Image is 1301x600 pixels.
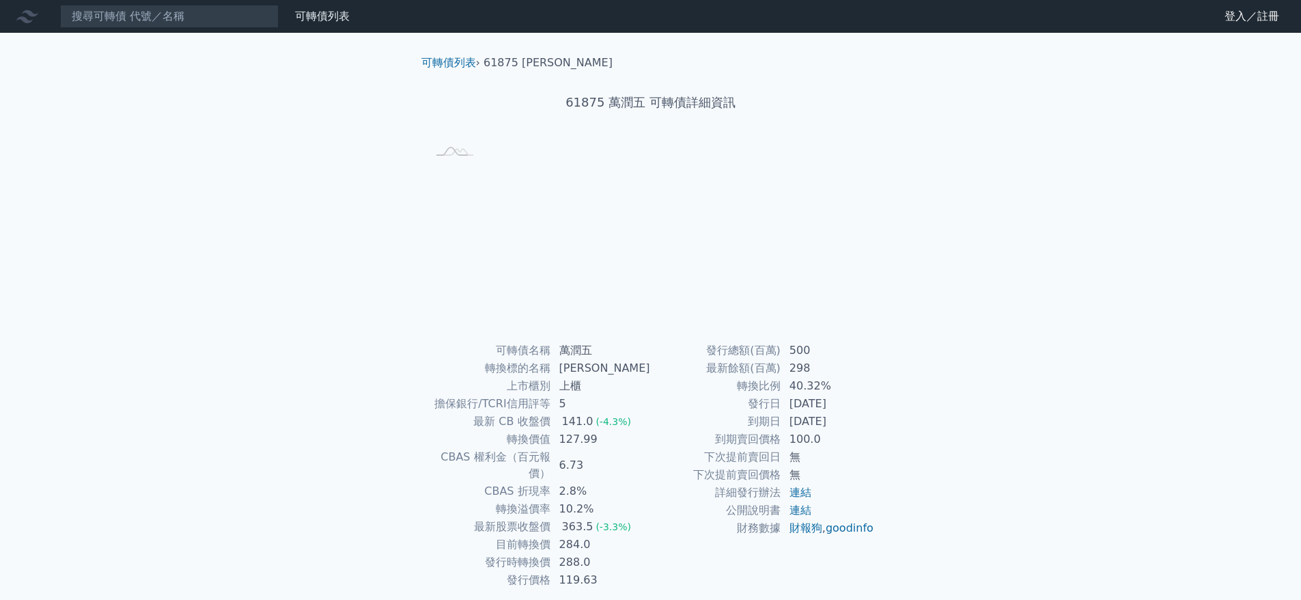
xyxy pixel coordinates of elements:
td: 上櫃 [551,377,651,395]
td: 下次提前賣回價格 [651,466,781,484]
td: 127.99 [551,431,651,448]
input: 搜尋可轉債 代號／名稱 [60,5,279,28]
td: 下次提前賣回日 [651,448,781,466]
td: 5 [551,395,651,413]
td: 最新股票收盤價 [427,518,551,536]
td: 2.8% [551,482,651,500]
td: 無 [781,448,875,466]
td: 288.0 [551,554,651,571]
a: 可轉債列表 [421,56,476,69]
td: 到期日 [651,413,781,431]
td: 公開說明書 [651,502,781,519]
td: 轉換價值 [427,431,551,448]
td: 100.0 [781,431,875,448]
div: 363.5 [559,519,596,535]
td: 最新 CB 收盤價 [427,413,551,431]
td: 轉換溢價率 [427,500,551,518]
div: 141.0 [559,413,596,430]
td: 發行時轉換價 [427,554,551,571]
td: [DATE] [781,395,875,413]
span: (-4.3%) [596,416,631,427]
td: 轉換標的名稱 [427,359,551,377]
td: CBAS 折現率 [427,482,551,500]
td: 上市櫃別 [427,377,551,395]
td: 284.0 [551,536,651,554]
td: 最新餘額(百萬) [651,359,781,377]
td: CBAS 權利金（百元報價） [427,448,551,482]
li: 61875 [PERSON_NAME] [484,55,613,71]
a: 登入／註冊 [1214,5,1290,27]
td: 500 [781,342,875,359]
a: goodinfo [826,521,873,534]
td: 轉換比例 [651,377,781,395]
td: 萬潤五 [551,342,651,359]
td: 目前轉換價 [427,536,551,554]
iframe: Chat Widget [1233,534,1301,600]
td: , [781,519,875,537]
h1: 61875 萬潤五 可轉債詳細資訊 [410,93,891,112]
td: 發行價格 [427,571,551,589]
td: 6.73 [551,448,651,482]
td: 詳細發行辦法 [651,484,781,502]
td: [PERSON_NAME] [551,359,651,377]
td: 無 [781,466,875,484]
li: › [421,55,480,71]
span: (-3.3%) [596,521,631,532]
td: 財務數據 [651,519,781,537]
a: 連結 [789,486,811,499]
td: [DATE] [781,413,875,431]
a: 連結 [789,504,811,517]
td: 發行日 [651,395,781,413]
td: 發行總額(百萬) [651,342,781,359]
td: 298 [781,359,875,377]
td: 10.2% [551,500,651,518]
td: 119.63 [551,571,651,589]
td: 到期賣回價格 [651,431,781,448]
a: 可轉債列表 [295,10,350,23]
td: 40.32% [781,377,875,395]
td: 擔保銀行/TCRI信用評等 [427,395,551,413]
a: 財報狗 [789,521,822,534]
td: 可轉債名稱 [427,342,551,359]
